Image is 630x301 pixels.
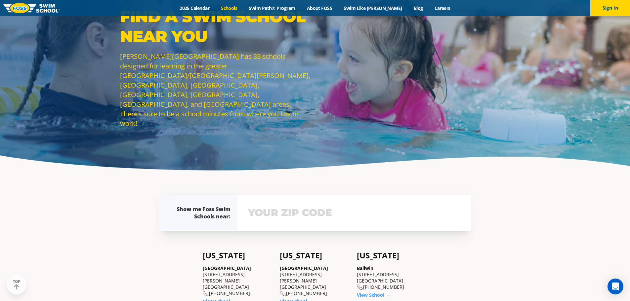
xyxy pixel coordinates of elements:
[246,203,462,222] input: YOUR ZIP CODE
[13,280,21,290] div: TOP
[203,265,273,297] div: [STREET_ADDRESS][PERSON_NAME] [GEOGRAPHIC_DATA] [PHONE_NUMBER]
[203,265,251,271] a: [GEOGRAPHIC_DATA]
[429,5,456,11] a: Careers
[357,251,427,260] h4: [US_STATE]
[357,284,363,290] img: location-phone-o-icon.svg
[280,291,286,296] img: location-phone-o-icon.svg
[280,265,328,271] a: [GEOGRAPHIC_DATA]
[172,206,231,220] div: Show me Foss Swim Schools near:
[280,265,350,297] div: [STREET_ADDRESS][PERSON_NAME] [GEOGRAPHIC_DATA] [PHONE_NUMBER]
[203,251,273,260] h4: [US_STATE]
[357,292,390,298] a: View School →
[203,291,209,296] img: location-phone-o-icon.svg
[357,265,373,271] a: Ballwin
[215,5,243,11] a: Schools
[174,5,215,11] a: 2025 Calendar
[120,7,312,46] p: Find a Swim School Near You
[338,5,408,11] a: Swim Like [PERSON_NAME]
[608,279,623,294] div: Open Intercom Messenger
[301,5,338,11] a: About FOSS
[408,5,429,11] a: Blog
[3,3,60,13] img: FOSS Swim School Logo
[280,251,350,260] h4: [US_STATE]
[357,265,427,290] div: [STREET_ADDRESS] [GEOGRAPHIC_DATA] [PHONE_NUMBER]
[120,52,312,128] p: [PERSON_NAME][GEOGRAPHIC_DATA] has 33 schools designed for learning in the greater [GEOGRAPHIC_DA...
[243,5,301,11] a: Swim Path® Program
